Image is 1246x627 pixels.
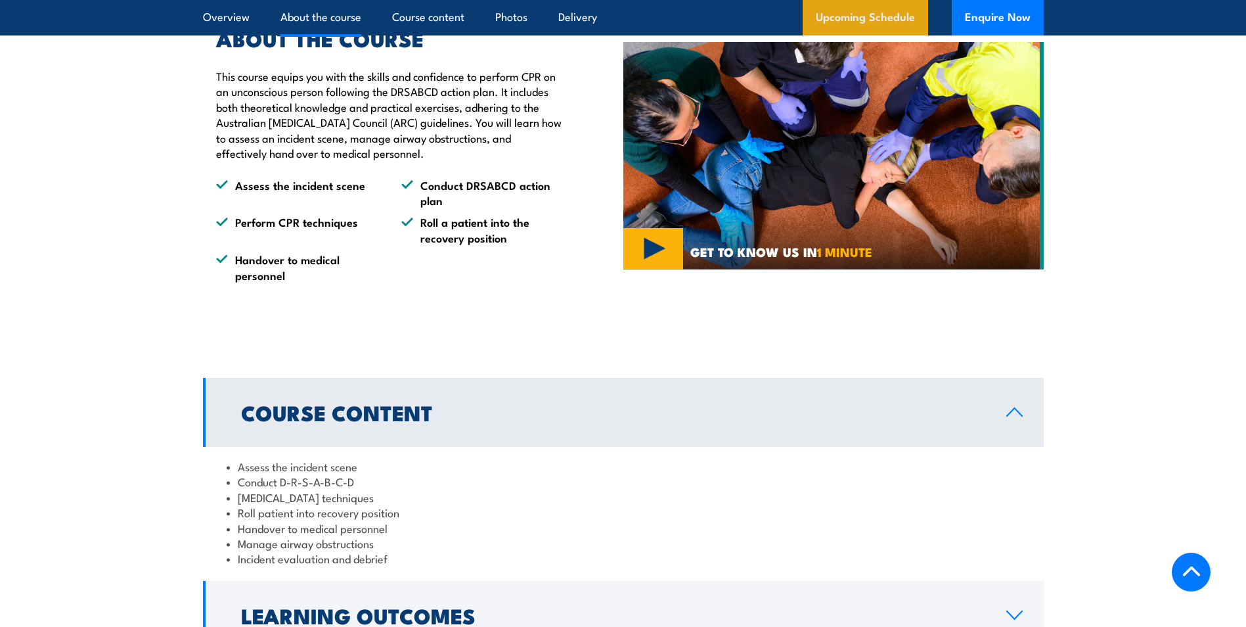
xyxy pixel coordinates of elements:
[241,606,985,624] h2: Learning Outcomes
[690,246,872,258] span: GET TO KNOW US IN
[227,459,1020,474] li: Assess the incident scene
[216,252,378,283] li: Handover to medical personnel
[216,29,563,47] h2: ABOUT THE COURSE
[227,490,1020,505] li: [MEDICAL_DATA] techniques
[216,68,563,160] p: This course equips you with the skills and confidence to perform CPR on an unconscious person fol...
[401,177,563,208] li: Conduct DRSABCD action plan
[817,242,872,261] strong: 1 MINUTE
[623,42,1044,269] img: Website Video Tile (1)
[216,177,378,208] li: Assess the incident scene
[203,378,1044,447] a: Course Content
[216,214,378,245] li: Perform CPR techniques
[401,214,563,245] li: Roll a patient into the recovery position
[227,474,1020,489] li: Conduct D-R-S-A-B-C-D
[241,403,985,421] h2: Course Content
[227,536,1020,551] li: Manage airway obstructions
[227,551,1020,566] li: Incident evaluation and debrief
[227,521,1020,536] li: Handover to medical personnel
[227,505,1020,520] li: Roll patient into recovery position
